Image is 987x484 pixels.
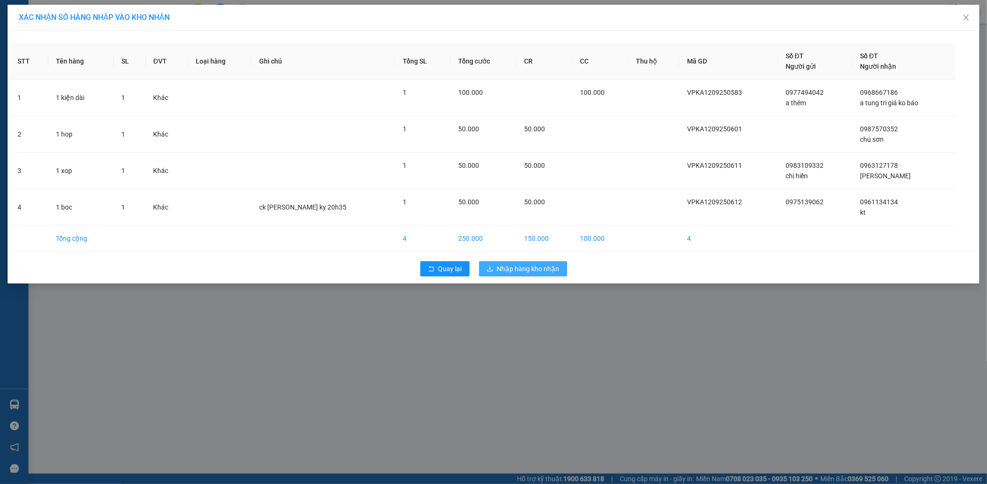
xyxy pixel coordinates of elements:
td: 4 [679,226,778,252]
span: 50.000 [458,198,479,206]
span: Số ĐT [860,52,878,60]
span: 50.000 [458,125,479,133]
span: 1 [121,94,125,101]
td: 3 [10,153,48,189]
span: 0968667186 [860,89,898,96]
td: 4 [10,189,48,226]
span: [PERSON_NAME] [860,172,911,180]
span: chị hiền [786,172,808,180]
span: Người gửi [786,63,816,70]
span: rollback [428,265,435,273]
span: 0975139062 [786,198,824,206]
span: VPKA1209250601 [687,125,742,133]
td: Khác [146,189,189,226]
span: VPKA1209250612 [687,198,742,206]
span: kt [860,209,866,216]
th: Loại hàng [188,43,251,80]
td: 1 [10,80,48,116]
span: Quay lại [438,264,462,274]
td: 150.000 [516,226,572,252]
span: 50.000 [524,125,545,133]
span: 1 [121,203,125,211]
td: 250.000 [451,226,516,252]
th: CR [516,43,572,80]
th: Tổng SL [395,43,451,80]
th: Tên hàng [48,43,114,80]
td: Khác [146,116,189,153]
span: ck [PERSON_NAME] ky 20h35 [259,203,346,211]
button: Close [953,5,979,31]
span: close [962,14,970,21]
span: 0987570352 [860,125,898,133]
span: a thêm [786,99,806,107]
td: 1 hop [48,116,114,153]
td: 100.000 [572,226,628,252]
span: 0963127178 [860,162,898,169]
span: 0983109332 [786,162,824,169]
td: 2 [10,116,48,153]
span: VPKA1209250583 [687,89,742,96]
span: Người nhận [860,63,896,70]
td: Khác [146,80,189,116]
span: 1 [121,130,125,138]
th: Tổng cước [451,43,516,80]
span: 1 [121,167,125,174]
button: downloadNhập hàng kho nhận [479,261,567,276]
span: XÁC NHẬN SỐ HÀNG NHẬP VÀO KHO NHẬN [19,13,170,22]
span: download [487,265,493,273]
span: Số ĐT [786,52,804,60]
th: Mã GD [679,43,778,80]
span: 50.000 [524,162,545,169]
td: 1 boc [48,189,114,226]
th: SL [114,43,145,80]
span: 100.000 [580,89,605,96]
th: ĐVT [146,43,189,80]
span: 100.000 [458,89,483,96]
span: a tung tri giá ko báo [860,99,918,107]
span: chú sơn [860,136,884,143]
td: 4 [395,226,451,252]
span: 0977494042 [786,89,824,96]
td: Khác [146,153,189,189]
td: 1 xop [48,153,114,189]
span: 50.000 [458,162,479,169]
td: 1 kiện dài [48,80,114,116]
th: Thu hộ [628,43,679,80]
th: CC [572,43,628,80]
span: 1 [403,162,407,169]
td: Tổng cộng [48,226,114,252]
span: VPKA1209250611 [687,162,742,169]
span: 1 [403,125,407,133]
button: rollbackQuay lại [420,261,470,276]
span: Nhập hàng kho nhận [497,264,560,274]
th: STT [10,43,48,80]
th: Ghi chú [252,43,395,80]
span: 1 [403,89,407,96]
span: 0961134134 [860,198,898,206]
span: 1 [403,198,407,206]
span: 50.000 [524,198,545,206]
